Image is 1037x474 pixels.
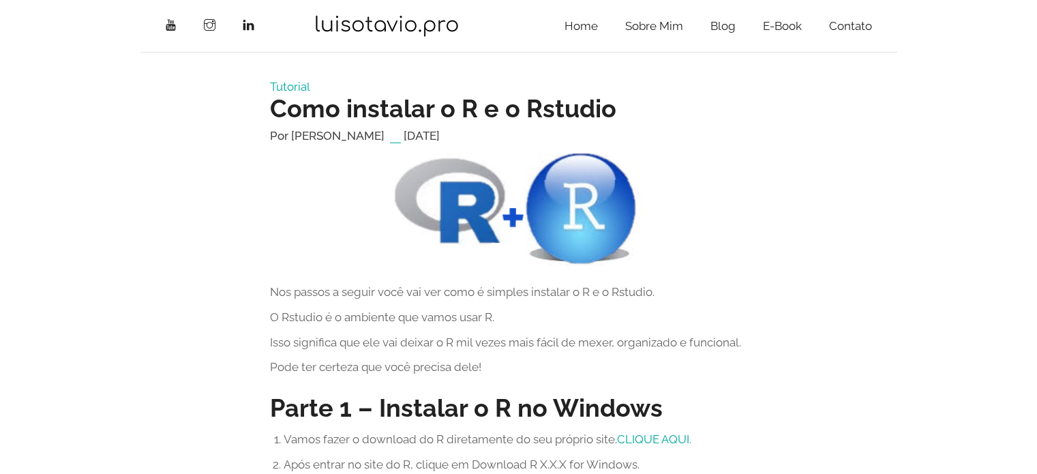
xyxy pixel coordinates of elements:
[551,5,612,46] a: Home
[270,308,768,327] p: O Rstudio é o ambiente que vamos usar R.
[270,394,768,423] h2: Parte 1 – Instalar o R no Windows
[270,129,385,143] span: Por [PERSON_NAME]
[270,357,768,377] p: Pode ter certeza que você precisa dele!
[815,5,886,46] a: Contato
[314,14,460,38] img: Luis Otavio | Ciência de dados
[697,5,749,46] a: Blog
[617,432,691,446] a: CLIQUE AQUI.
[270,94,768,123] h2: Como instalar o R e o Rstudio
[270,282,768,302] p: Nos passos a seguir você vai ver como é simples instalar o R e o Rstudio.
[404,129,440,143] span: [DATE]
[284,430,768,449] p: Vamos fazer o download do R diretamente do seu próprio site.
[270,80,310,93] a: Tutorial
[394,153,643,265] img: Como instalar o R e o Rstudio
[749,5,815,46] a: E-book
[270,333,768,353] p: Isso significa que ele vai deixar o R mil vezes mais fácil de mexer, organizado e funcional.
[612,5,697,46] a: Sobre mim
